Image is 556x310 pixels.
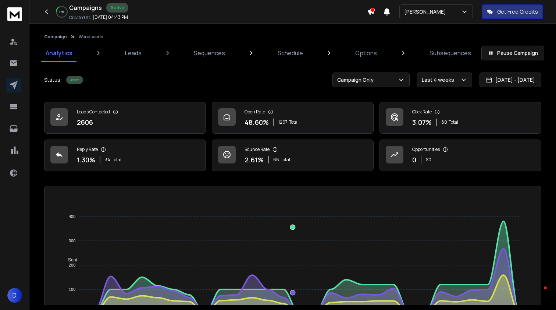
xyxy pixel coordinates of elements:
[245,109,265,115] p: Open Rate
[69,263,75,267] tspan: 200
[7,288,22,303] button: D
[106,3,128,13] div: Active
[404,8,449,15] p: [PERSON_NAME]
[481,46,544,60] button: Pause Campaign
[212,102,374,134] a: Open Rate48.60%1267Total
[245,155,264,165] p: 2.61 %
[77,147,98,152] p: Reply Rate
[379,140,541,171] a: Opportunities0$0
[412,109,432,115] p: Click Rate
[189,44,229,62] a: Sequences
[44,34,67,40] button: Campaign
[63,257,77,263] span: Sent
[77,117,93,127] p: 2606
[273,44,307,62] a: Schedule
[44,102,206,134] a: Leads Contacted2606
[212,140,374,171] a: Bounce Rate2.61%68Total
[77,109,110,115] p: Leads Contacted
[355,49,377,57] p: Options
[77,155,95,165] p: 1.30 %
[430,49,471,57] p: Subsequences
[273,157,279,163] span: 68
[449,119,458,125] span: Total
[482,4,543,19] button: Get Free Credits
[245,117,269,127] p: 48.60 %
[480,73,541,87] button: [DATE] - [DATE]
[44,76,62,84] p: Status:
[69,3,102,12] h1: Campaigns
[281,157,290,163] span: Total
[93,14,128,20] p: [DATE] 04:43 PM
[289,119,299,125] span: Total
[278,119,288,125] span: 1267
[412,117,432,127] p: 3.07 %
[379,102,541,134] a: Click Rate3.07%80Total
[121,44,146,62] a: Leads
[278,49,303,57] p: Schedule
[112,157,121,163] span: Total
[529,285,547,302] iframe: Intercom live chat
[66,76,83,84] div: Active
[7,7,22,21] img: logo
[105,157,110,163] span: 34
[497,8,538,15] p: Get Free Credits
[412,155,416,165] p: 0
[412,147,440,152] p: Opportunities
[59,10,64,14] p: 17 %
[79,34,103,40] p: Woodseeds
[426,157,431,163] p: $ 0
[125,49,142,57] p: Leads
[425,44,475,62] a: Subsequences
[351,44,381,62] a: Options
[69,15,91,21] p: Created At:
[194,49,225,57] p: Sequences
[441,119,447,125] span: 80
[69,239,75,243] tspan: 300
[337,76,377,84] p: Campaign Only
[69,287,75,292] tspan: 100
[245,147,270,152] p: Bounce Rate
[44,140,206,171] a: Reply Rate1.30%34Total
[69,214,75,219] tspan: 400
[46,49,72,57] p: Analytics
[41,44,77,62] a: Analytics
[422,76,457,84] p: Last 4 weeks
